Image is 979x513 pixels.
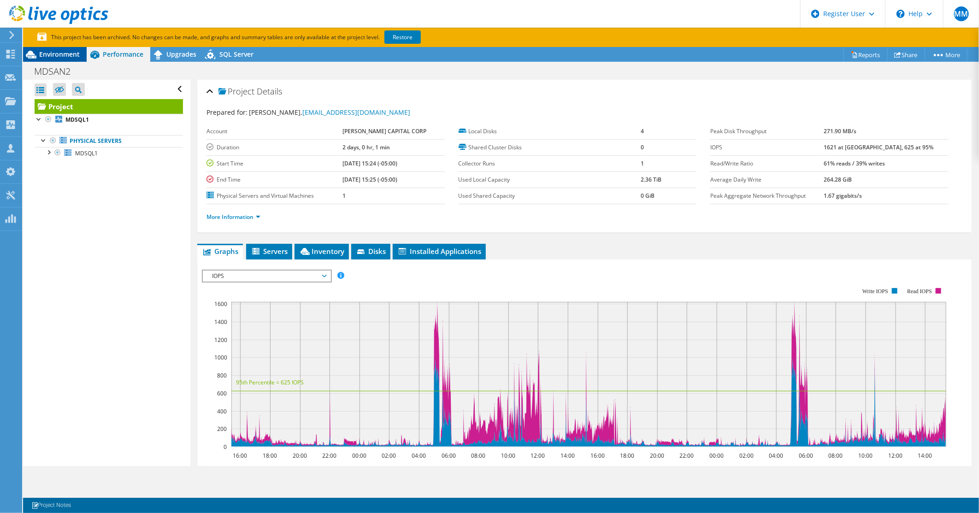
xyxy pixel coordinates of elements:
[342,176,397,183] b: [DATE] 15:25 (-05:00)
[217,371,227,379] text: 800
[925,47,967,62] a: More
[641,192,655,200] b: 0 GiB
[459,175,641,184] label: Used Local Capacity
[824,159,885,167] b: 61% reads / 39% writes
[710,175,824,184] label: Average Daily Write
[710,191,824,200] label: Peak Aggregate Network Throughput
[342,159,397,167] b: [DATE] 15:24 (-05:00)
[342,192,346,200] b: 1
[641,159,644,167] b: 1
[442,452,456,460] text: 06:00
[501,452,515,460] text: 10:00
[828,452,843,460] text: 08:00
[471,452,485,460] text: 08:00
[35,114,183,126] a: MDSQL1
[206,143,342,152] label: Duration
[382,452,396,460] text: 02:00
[30,66,85,77] h1: MDSAN2
[824,192,862,200] b: 1.67 gigabits/s
[918,452,932,460] text: 14:00
[412,452,426,460] text: 04:00
[322,452,336,460] text: 22:00
[206,127,342,136] label: Account
[824,176,852,183] b: 264.28 GiB
[249,108,410,117] span: [PERSON_NAME],
[206,175,342,184] label: End Time
[641,176,662,183] b: 2.36 TiB
[858,452,873,460] text: 10:00
[888,452,902,460] text: 12:00
[620,452,634,460] text: 18:00
[650,452,664,460] text: 20:00
[219,50,254,59] span: SQL Server
[459,127,641,136] label: Local Disks
[39,50,80,59] span: Environment
[710,127,824,136] label: Peak Disk Throughput
[214,354,227,361] text: 1000
[843,47,888,62] a: Reports
[65,116,89,124] b: MDSQL1
[35,99,183,114] a: Project
[25,500,77,511] a: Project Notes
[887,47,925,62] a: Share
[739,452,754,460] text: 02:00
[218,87,254,96] span: Project
[217,425,227,433] text: 200
[590,452,605,460] text: 16:00
[75,149,98,157] span: MDSQL1
[35,135,183,147] a: Physical Servers
[769,452,783,460] text: 04:00
[862,288,888,295] text: Write IOPS
[233,452,247,460] text: 16:00
[459,143,641,152] label: Shared Cluster Disks
[641,127,644,135] b: 4
[236,378,304,386] text: 95th Percentile = 625 IOPS
[824,143,934,151] b: 1621 at [GEOGRAPHIC_DATA], 625 at 95%
[342,127,426,135] b: [PERSON_NAME] CAPITAL CORP
[202,247,238,256] span: Graphs
[799,452,813,460] text: 06:00
[641,143,644,151] b: 0
[560,452,575,460] text: 14:00
[166,50,196,59] span: Upgrades
[103,50,143,59] span: Performance
[710,159,824,168] label: Read/Write Ratio
[531,452,545,460] text: 12:00
[35,147,183,159] a: MDSQL1
[352,452,366,460] text: 00:00
[302,108,410,117] a: [EMAIL_ADDRESS][DOMAIN_NAME]
[896,10,905,18] svg: \n
[709,452,724,460] text: 00:00
[217,407,227,415] text: 400
[206,191,342,200] label: Physical Servers and Virtual Machines
[954,6,969,21] span: MM
[206,213,260,221] a: More Information
[342,143,390,151] b: 2 days, 0 hr, 1 min
[206,159,342,168] label: Start Time
[263,452,277,460] text: 18:00
[214,300,227,308] text: 1600
[293,452,307,460] text: 20:00
[679,452,694,460] text: 22:00
[224,443,227,451] text: 0
[459,191,641,200] label: Used Shared Capacity
[384,30,421,44] a: Restore
[824,127,857,135] b: 271.90 MB/s
[907,288,932,295] text: Read IOPS
[214,318,227,326] text: 1400
[207,271,326,282] span: IOPS
[217,389,227,397] text: 600
[397,247,481,256] span: Installed Applications
[257,86,282,97] span: Details
[206,108,248,117] label: Prepared for:
[214,336,227,344] text: 1200
[251,247,288,256] span: Servers
[356,247,386,256] span: Disks
[459,159,641,168] label: Collector Runs
[37,32,489,42] p: This project has been archived. No changes can be made, and graphs and summary tables are only av...
[710,143,824,152] label: IOPS
[299,247,344,256] span: Inventory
